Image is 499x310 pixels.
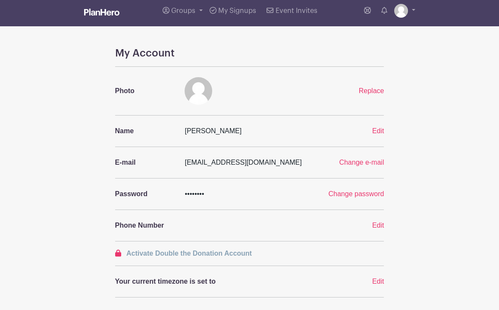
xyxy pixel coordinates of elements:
[179,157,319,168] div: [EMAIL_ADDRESS][DOMAIN_NAME]
[126,250,252,257] span: Activate Double the Donation Account
[394,4,408,18] img: default-ce2991bfa6775e67f084385cd625a349d9dcbb7a52a09fb2fda1e96e2d18dcdb.png
[359,87,384,94] a: Replace
[218,7,256,14] span: My Signups
[372,127,384,135] a: Edit
[372,222,384,229] a: Edit
[115,47,384,59] h4: My Account
[115,86,175,96] p: Photo
[185,190,204,197] span: ••••••••
[185,77,212,105] img: default-ce2991bfa6775e67f084385cd625a349d9dcbb7a52a09fb2fda1e96e2d18dcdb.png
[115,220,175,231] p: Phone Number
[115,189,175,199] p: Password
[339,159,384,166] a: Change e-mail
[84,9,119,16] img: logo_white-6c42ec7e38ccf1d336a20a19083b03d10ae64f83f12c07503d8b9e83406b4c7d.svg
[372,278,384,285] a: Edit
[179,126,342,136] div: [PERSON_NAME]
[115,126,175,136] p: Name
[115,157,175,168] p: E-mail
[115,276,338,287] p: Your current timezone is set to
[171,7,195,14] span: Groups
[328,190,384,197] a: Change password
[276,7,317,14] span: Event Invites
